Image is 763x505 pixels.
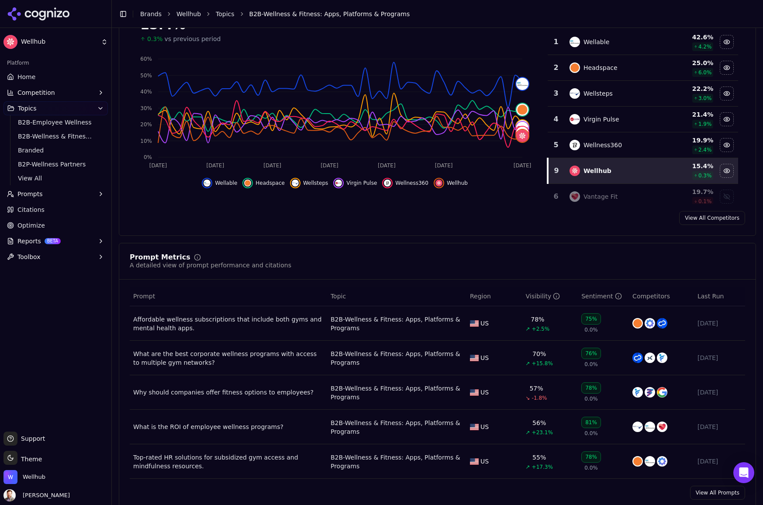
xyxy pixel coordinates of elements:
div: [DATE] [697,353,742,362]
span: ↘ [526,394,530,401]
a: Home [3,70,108,84]
th: Topic [327,287,466,306]
img: aaptiv [645,353,655,363]
tspan: [DATE] [514,163,532,169]
a: Branded [14,144,97,156]
span: Wellhub [23,473,45,481]
span: Prompts [17,190,43,198]
span: Citations [17,205,45,214]
div: 15.4 % [664,162,713,170]
span: +23.1% [532,429,553,436]
img: headspace [632,318,643,329]
th: Last Run [694,287,745,306]
span: +17.3% [532,463,553,470]
tspan: [DATE] [435,163,453,169]
span: Wellsteps [303,180,328,187]
div: B2B-Wellness & Fitness: Apps, Platforms & Programs [331,349,463,367]
span: vs previous period [165,35,221,43]
div: 76% [581,348,601,359]
button: Prompts [3,187,108,201]
a: View All [14,172,97,184]
a: B2B-Wellness & Fitness: Apps, Platforms & Programs [331,453,463,470]
div: 56% [532,419,546,427]
tspan: [DATE] [207,163,224,169]
div: 78% [581,451,601,463]
th: sentiment [578,287,629,306]
img: wellable [570,37,580,47]
div: 1 [551,37,561,47]
img: headspace [570,62,580,73]
span: B2P-Wellness Partners [18,160,94,169]
button: Hide wellhub data [434,178,468,188]
a: What are the best corporate wellness programs with access to multiple gym networks? [133,349,324,367]
div: Virgin Pulse [583,115,619,124]
a: What is the ROI of employee wellness programs? [133,422,324,431]
img: vantage fit [657,422,667,432]
span: B2B-Employee Wellness [18,118,94,127]
span: Virgin Pulse [346,180,377,187]
span: -1.8% [532,394,547,401]
div: Open Intercom Messenger [733,462,754,483]
div: Wellable [583,38,609,46]
div: Headspace [583,63,618,72]
div: A detailed view of prompt performance and citations [130,261,291,270]
img: virgin pulse [570,114,580,125]
div: Affordable wellness subscriptions that include both gyms and mental health apps. [133,315,324,332]
img: wellable [204,180,211,187]
div: Top-rated HR solutions for subsidized gym access and mindfulness resources. [133,453,324,470]
nav: breadcrumb [140,10,739,18]
span: Last Run [697,292,724,301]
div: 2 [551,62,561,73]
span: 0.3% [147,35,163,43]
tspan: 40% [140,89,152,95]
a: B2B-Wellness & Fitness: Apps, Platforms & Programs [331,315,463,332]
div: 55% [532,453,546,462]
span: B2B-Wellness & Fitness: Apps, Platforms & Programs [18,132,94,141]
span: 2.4 % [698,146,712,153]
button: Topics [3,101,108,115]
img: calm [657,456,667,467]
a: B2B-Wellness & Fitness: Apps, Platforms & Programs [331,384,463,401]
img: US flag [470,355,479,361]
img: US flag [470,389,479,396]
img: virgin pulse [516,122,528,134]
img: headspace [516,104,528,116]
div: 78% [531,315,544,324]
div: Wellsteps [583,89,613,98]
a: View All Prompts [690,486,745,500]
tspan: [DATE] [149,163,167,169]
div: 19.9 % [664,136,713,145]
tr: 6vantage fitVantage Fit19.7%0.1%Show vantage fit data [548,184,738,210]
span: Topics [18,104,37,113]
button: Hide wellsteps data [720,86,734,100]
img: wellness360 [570,140,580,150]
img: calm [645,318,655,329]
button: Toolbox [3,250,108,264]
div: [DATE] [697,388,742,397]
div: Visibility [526,292,560,301]
button: Hide virgin pulse data [333,178,377,188]
img: Wellhub [3,35,17,49]
a: View All Competitors [679,211,745,225]
img: wellsteps [292,180,299,187]
tr: 4virgin pulseVirgin Pulse21.4%1.9%Hide virgin pulse data [548,107,738,132]
span: 1.9 % [698,121,712,128]
img: virgin pulse [335,180,342,187]
a: B2B-Wellness & Fitness: Apps, Platforms & Programs [14,130,97,142]
a: B2P-Wellness Partners [14,158,97,170]
div: 57% [529,384,543,393]
tspan: 30% [140,105,152,111]
span: [PERSON_NAME] [19,491,70,499]
img: US flag [470,320,479,327]
span: View All [18,174,94,183]
div: 3 [551,88,561,99]
div: 70% [532,349,546,358]
div: 42.6 % [664,33,713,42]
button: Hide wellness360 data [382,178,428,188]
img: wellhub [516,130,528,142]
div: 25.0 % [664,59,713,67]
span: 0.0% [584,326,598,333]
span: 0.3 % [698,172,712,179]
